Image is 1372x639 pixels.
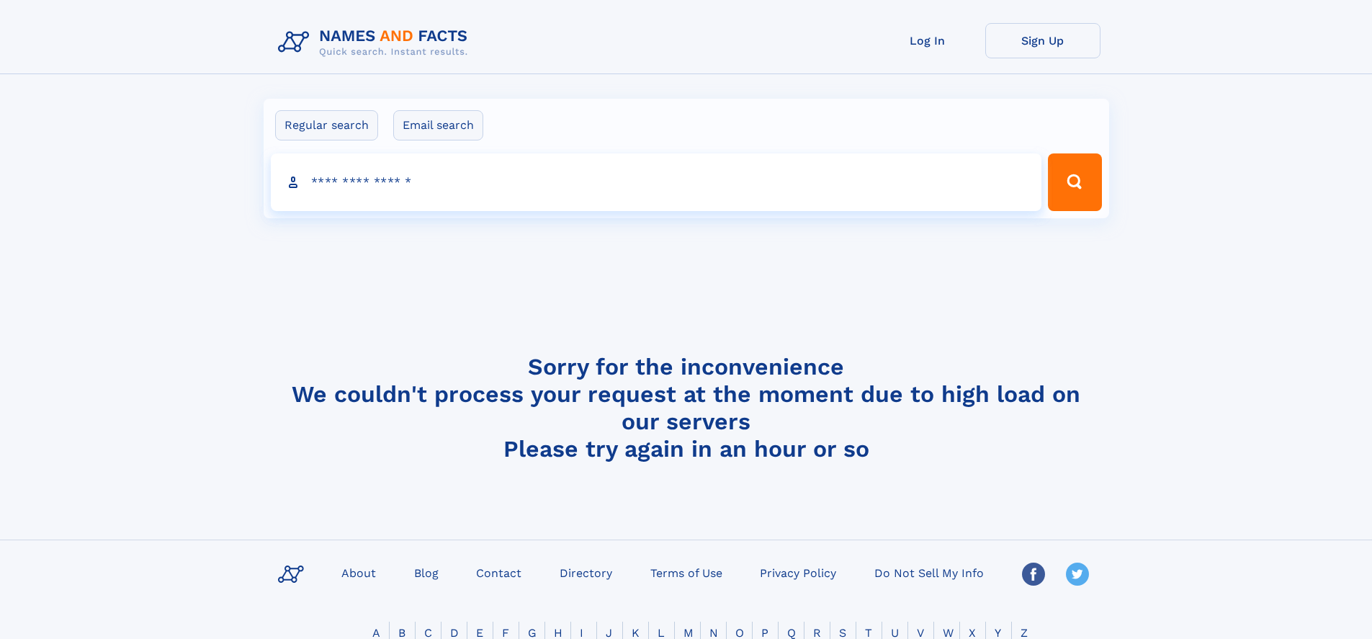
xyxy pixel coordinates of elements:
button: Search Button [1048,153,1101,211]
img: Twitter [1066,563,1089,586]
a: Do Not Sell My Info [869,562,990,583]
a: Blog [408,562,444,583]
img: Logo Names and Facts [272,23,480,62]
a: About [336,562,382,583]
label: Email search [393,110,483,140]
a: Sign Up [985,23,1100,58]
a: Directory [554,562,618,583]
a: Contact [470,562,527,583]
h4: Sorry for the inconvenience We couldn't process your request at the moment due to high load on ou... [272,353,1100,463]
a: Terms of Use [645,562,728,583]
a: Log In [870,23,985,58]
input: search input [271,153,1042,211]
img: Facebook [1022,563,1045,586]
a: Privacy Policy [754,562,842,583]
label: Regular search [275,110,378,140]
